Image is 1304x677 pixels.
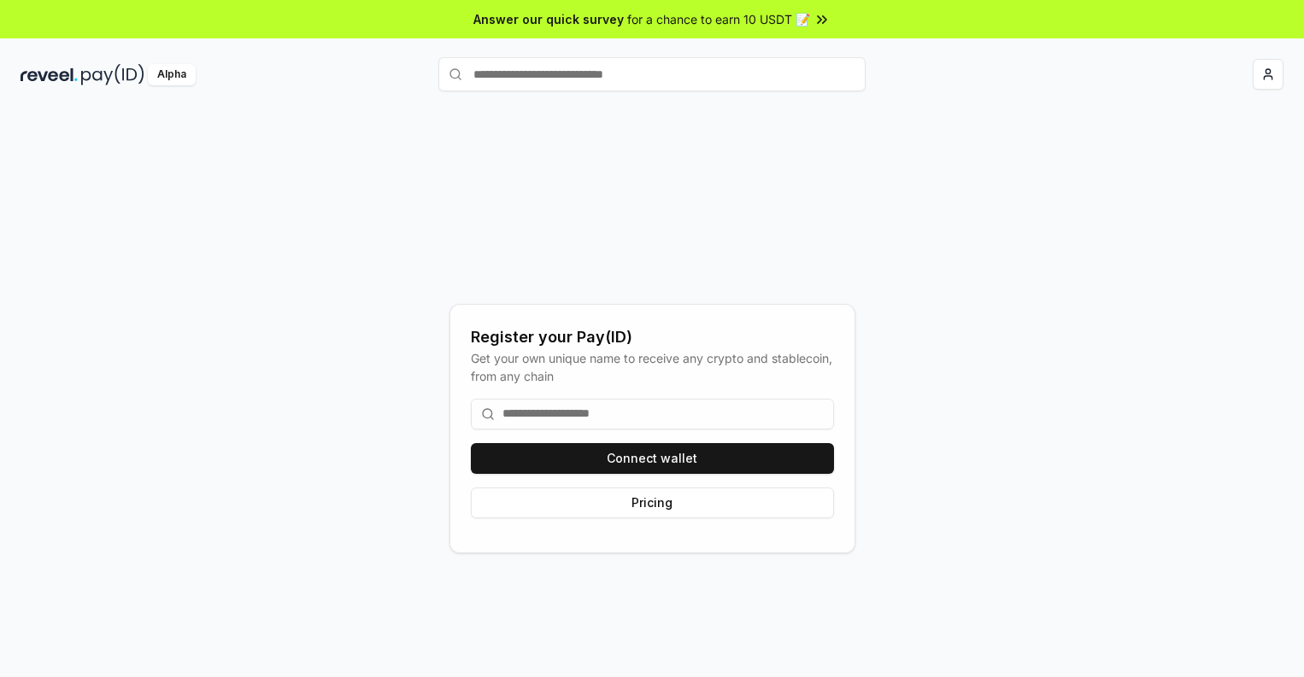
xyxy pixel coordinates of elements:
span: for a chance to earn 10 USDT 📝 [627,10,810,28]
div: Alpha [148,64,196,85]
div: Register your Pay(ID) [471,325,834,349]
img: pay_id [81,64,144,85]
button: Pricing [471,487,834,518]
img: reveel_dark [21,64,78,85]
div: Get your own unique name to receive any crypto and stablecoin, from any chain [471,349,834,385]
span: Answer our quick survey [473,10,624,28]
button: Connect wallet [471,443,834,474]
